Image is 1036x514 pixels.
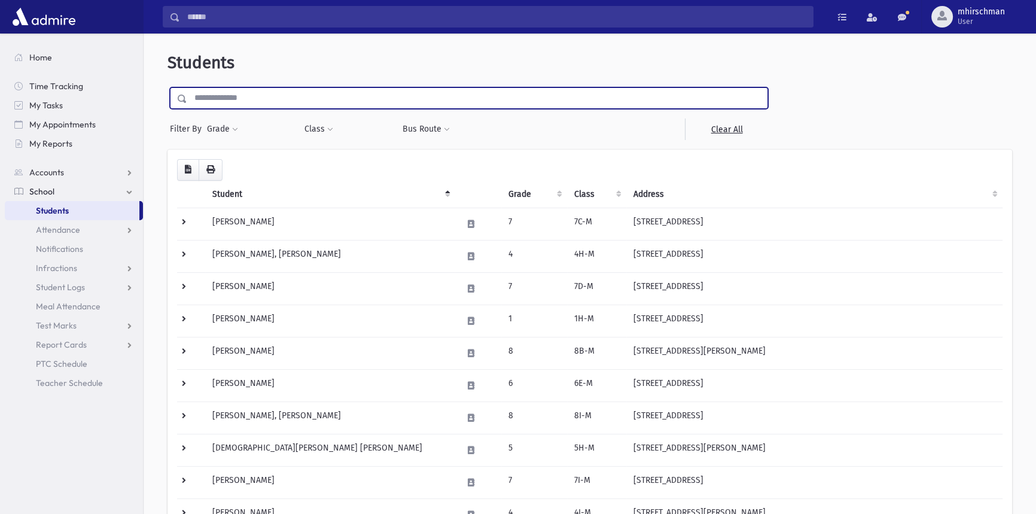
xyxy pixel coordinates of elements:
[501,369,566,402] td: 6
[501,434,566,466] td: 5
[626,208,1003,240] td: [STREET_ADDRESS]
[170,123,206,135] span: Filter By
[5,163,143,182] a: Accounts
[567,466,626,498] td: 7I-M
[626,272,1003,305] td: [STREET_ADDRESS]
[5,239,143,258] a: Notifications
[29,119,96,130] span: My Appointments
[205,181,455,208] th: Student: activate to sort column descending
[36,378,103,388] span: Teacher Schedule
[626,434,1003,466] td: [STREET_ADDRESS][PERSON_NAME]
[5,48,143,67] a: Home
[5,297,143,316] a: Meal Attendance
[36,244,83,254] span: Notifications
[36,358,87,369] span: PTC Schedule
[36,205,69,216] span: Students
[501,272,566,305] td: 7
[567,434,626,466] td: 5H-M
[5,182,143,201] a: School
[29,186,54,197] span: School
[29,52,52,63] span: Home
[36,339,87,350] span: Report Cards
[29,81,83,92] span: Time Tracking
[501,337,566,369] td: 8
[5,115,143,134] a: My Appointments
[5,201,139,220] a: Students
[205,272,455,305] td: [PERSON_NAME]
[5,96,143,115] a: My Tasks
[36,320,77,331] span: Test Marks
[205,337,455,369] td: [PERSON_NAME]
[205,240,455,272] td: [PERSON_NAME], [PERSON_NAME]
[567,305,626,337] td: 1H-M
[5,77,143,96] a: Time Tracking
[29,167,64,178] span: Accounts
[205,208,455,240] td: [PERSON_NAME]
[180,6,813,28] input: Search
[567,240,626,272] td: 4H-M
[402,118,450,140] button: Bus Route
[29,100,63,111] span: My Tasks
[5,373,143,393] a: Teacher Schedule
[958,17,1005,26] span: User
[501,208,566,240] td: 7
[501,402,566,434] td: 8
[10,5,78,29] img: AdmirePro
[501,240,566,272] td: 4
[36,224,80,235] span: Attendance
[36,301,100,312] span: Meal Attendance
[5,134,143,153] a: My Reports
[958,7,1005,17] span: mhirschman
[501,305,566,337] td: 1
[685,118,768,140] a: Clear All
[567,369,626,402] td: 6E-M
[5,278,143,297] a: Student Logs
[36,282,85,293] span: Student Logs
[205,434,455,466] td: [DEMOGRAPHIC_DATA][PERSON_NAME] [PERSON_NAME]
[626,466,1003,498] td: [STREET_ADDRESS]
[205,305,455,337] td: [PERSON_NAME]
[5,316,143,335] a: Test Marks
[626,181,1003,208] th: Address: activate to sort column ascending
[304,118,334,140] button: Class
[206,118,239,140] button: Grade
[177,159,199,181] button: CSV
[626,305,1003,337] td: [STREET_ADDRESS]
[205,402,455,434] td: [PERSON_NAME], [PERSON_NAME]
[567,208,626,240] td: 7C-M
[5,220,143,239] a: Attendance
[5,335,143,354] a: Report Cards
[29,138,72,149] span: My Reports
[205,369,455,402] td: [PERSON_NAME]
[626,337,1003,369] td: [STREET_ADDRESS][PERSON_NAME]
[167,53,234,72] span: Students
[567,402,626,434] td: 8I-M
[5,258,143,278] a: Infractions
[205,466,455,498] td: [PERSON_NAME]
[567,337,626,369] td: 8B-M
[626,369,1003,402] td: [STREET_ADDRESS]
[626,240,1003,272] td: [STREET_ADDRESS]
[199,159,223,181] button: Print
[567,272,626,305] td: 7D-M
[36,263,77,273] span: Infractions
[567,181,626,208] th: Class: activate to sort column ascending
[501,181,566,208] th: Grade: activate to sort column ascending
[626,402,1003,434] td: [STREET_ADDRESS]
[501,466,566,498] td: 7
[5,354,143,373] a: PTC Schedule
